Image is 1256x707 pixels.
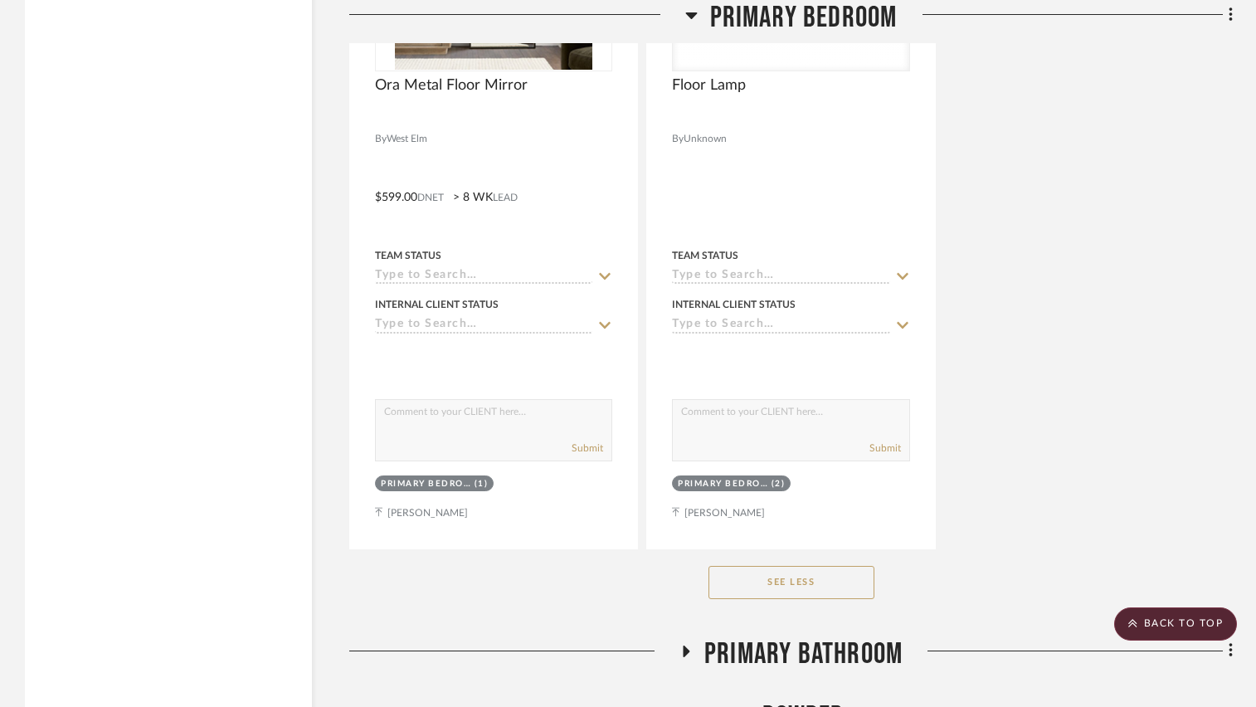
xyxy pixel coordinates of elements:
button: See Less [708,566,874,599]
div: (1) [475,478,489,490]
button: Submit [869,441,901,456]
span: Primary Bathroom [704,636,903,672]
input: Type to Search… [375,269,592,285]
div: Team Status [672,248,738,263]
div: Internal Client Status [672,297,796,312]
div: Primary Bedroom [381,478,470,490]
div: Internal Client Status [375,297,499,312]
span: By [375,131,387,147]
span: By [672,131,684,147]
input: Type to Search… [672,269,889,285]
scroll-to-top-button: BACK TO TOP [1114,607,1237,641]
span: West Elm [387,131,427,147]
input: Type to Search… [672,318,889,334]
span: Floor Lamp [672,76,746,95]
div: (2) [772,478,786,490]
div: Primary Bedroom [678,478,767,490]
span: Ora Metal Floor Mirror [375,76,528,95]
span: Unknown [684,131,727,147]
input: Type to Search… [375,318,592,334]
button: Submit [572,441,603,456]
div: Team Status [375,248,441,263]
